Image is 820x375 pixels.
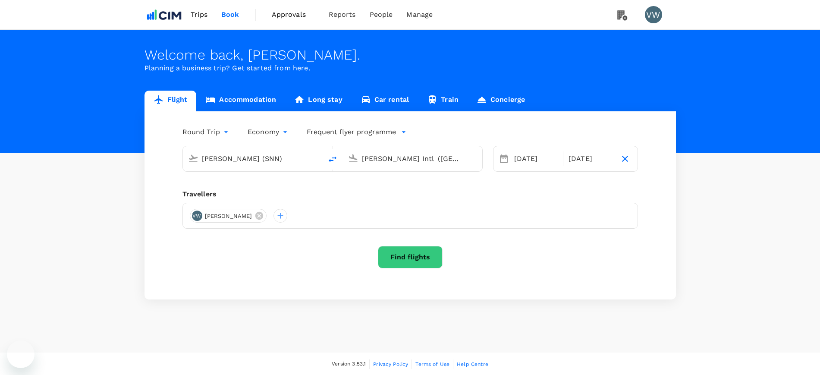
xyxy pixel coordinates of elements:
[457,361,488,367] span: Help Centre
[285,91,351,111] a: Long stay
[196,91,285,111] a: Accommodation
[200,212,258,221] span: [PERSON_NAME]
[145,91,197,111] a: Flight
[352,91,418,111] a: Car rental
[190,209,267,223] div: VW[PERSON_NAME]
[415,361,449,367] span: Terms of Use
[415,359,449,369] a: Terms of Use
[418,91,468,111] a: Train
[565,150,616,167] div: [DATE]
[322,149,343,170] button: delete
[202,152,304,165] input: Depart from
[332,360,366,369] span: Version 3.53.1
[329,9,356,20] span: Reports
[362,152,464,165] input: Going to
[511,150,562,167] div: [DATE]
[476,158,478,159] button: Open
[145,5,184,24] img: CIM ENVIRONMENTAL PTY LTD
[316,158,318,159] button: Open
[272,9,315,20] span: Approvals
[145,63,676,73] p: Planning a business trip? Get started from here.
[468,91,534,111] a: Concierge
[145,47,676,63] div: Welcome back , [PERSON_NAME] .
[457,359,488,369] a: Help Centre
[182,189,638,199] div: Travellers
[373,359,408,369] a: Privacy Policy
[370,9,393,20] span: People
[307,127,406,137] button: Frequent flyer programme
[378,246,443,268] button: Find flights
[248,125,289,139] div: Economy
[191,9,207,20] span: Trips
[192,211,202,221] div: VW
[182,125,231,139] div: Round Trip
[373,361,408,367] span: Privacy Policy
[645,6,662,23] div: VW
[7,340,35,368] iframe: Button to launch messaging window
[307,127,396,137] p: Frequent flyer programme
[221,9,239,20] span: Book
[406,9,433,20] span: Manage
